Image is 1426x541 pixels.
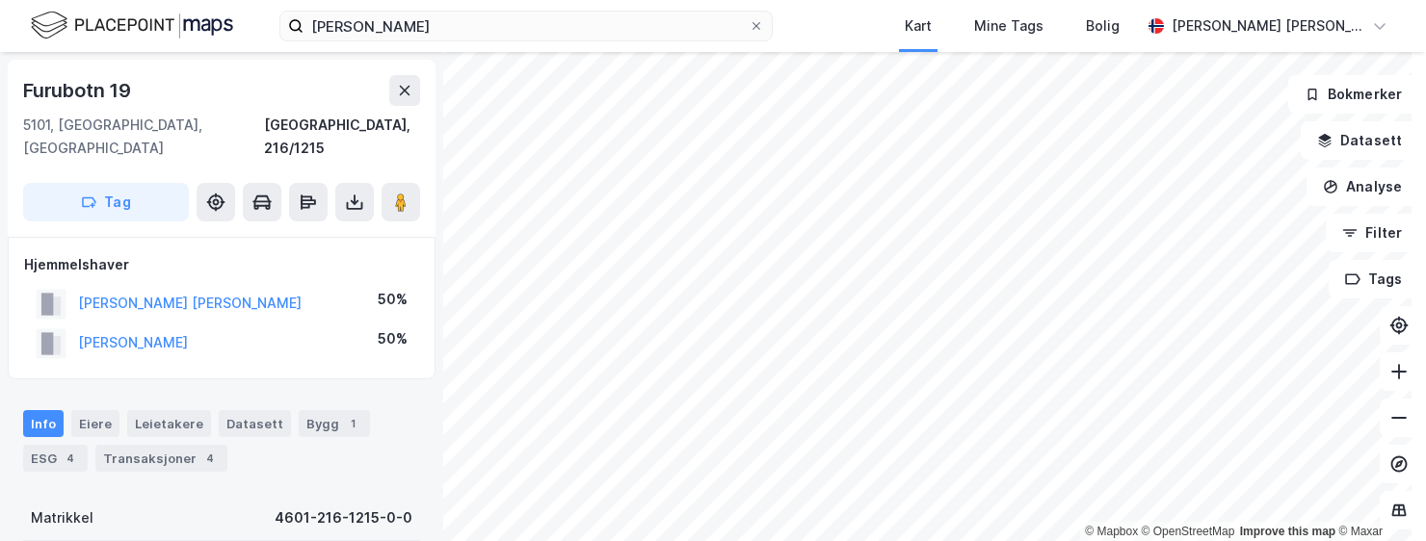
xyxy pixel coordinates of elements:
[24,253,419,276] div: Hjemmelshaver
[23,445,88,472] div: ESG
[1330,449,1426,541] iframe: Chat Widget
[264,114,420,160] div: [GEOGRAPHIC_DATA], 216/1215
[1329,260,1418,298] button: Tags
[304,12,749,40] input: Søk på adresse, matrikkel, gårdeiere, leietakere eller personer
[31,9,233,42] img: logo.f888ab2527a4732fd821a326f86c7f29.svg
[219,410,291,437] div: Datasett
[974,14,1043,38] div: Mine Tags
[1142,525,1235,538] a: OpenStreetMap
[71,410,119,437] div: Eiere
[275,506,412,529] div: 4601-216-1215-0-0
[343,414,362,433] div: 1
[23,183,189,221] button: Tag
[127,410,211,437] div: Leietakere
[23,75,135,106] div: Furubotn 19
[23,114,264,160] div: 5101, [GEOGRAPHIC_DATA], [GEOGRAPHIC_DATA]
[905,14,932,38] div: Kart
[378,327,408,350] div: 50%
[200,449,220,468] div: 4
[61,449,80,468] div: 4
[1330,449,1426,541] div: Kontrollprogram for chat
[1307,167,1418,206] button: Analyse
[1326,214,1418,252] button: Filter
[1086,14,1120,38] div: Bolig
[1085,525,1138,538] a: Mapbox
[31,506,93,529] div: Matrikkel
[299,410,370,437] div: Bygg
[378,288,408,311] div: 50%
[95,445,227,472] div: Transaksjoner
[23,410,64,437] div: Info
[1240,525,1335,538] a: Improve this map
[1301,121,1418,160] button: Datasett
[1172,14,1364,38] div: [PERSON_NAME] [PERSON_NAME]
[1288,75,1418,114] button: Bokmerker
